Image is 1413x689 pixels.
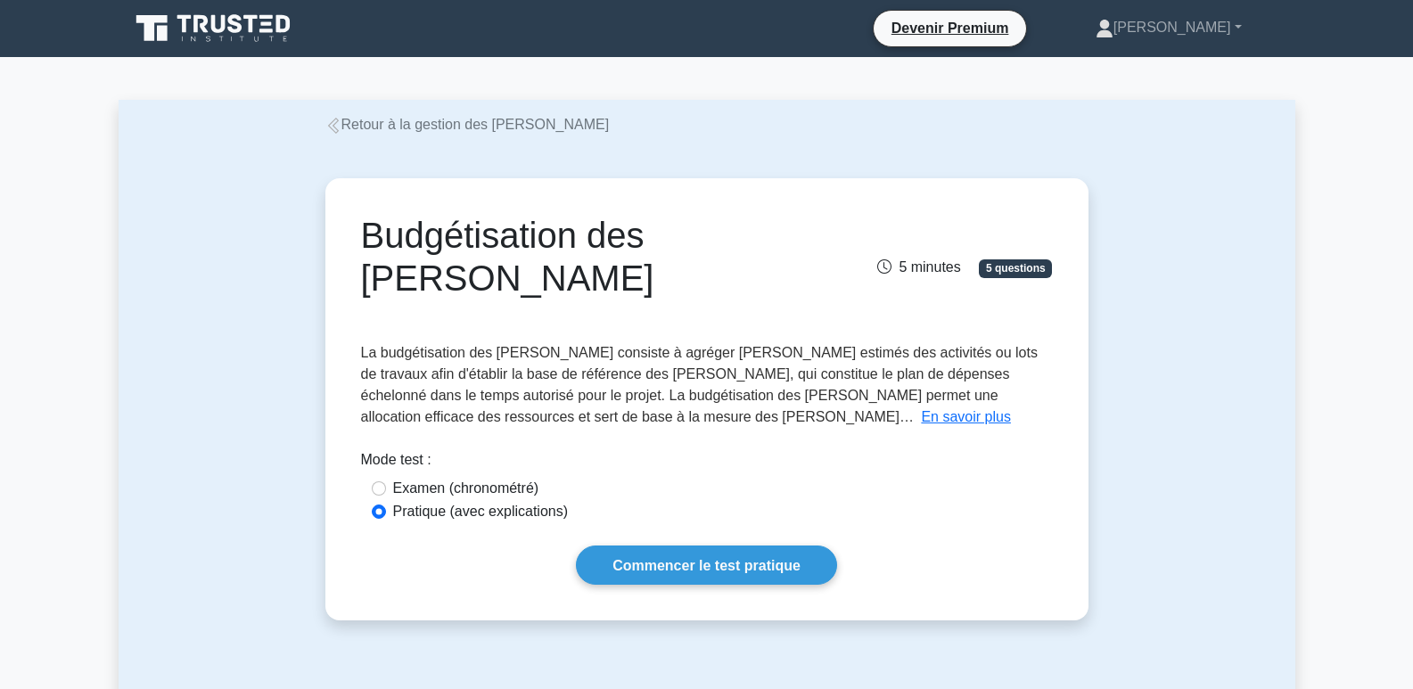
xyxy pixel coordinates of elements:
font: La budgétisation des [PERSON_NAME] consiste à agréger [PERSON_NAME] estimés des activités ou lots... [361,345,1038,424]
a: [PERSON_NAME] [1053,10,1285,45]
a: Commencer le test pratique [576,545,837,584]
font: Examen (chronométré) [393,480,539,496]
font: 5 minutes [899,259,960,275]
font: [PERSON_NAME] [1113,20,1231,35]
font: Retour à la gestion des [PERSON_NAME] [341,117,610,132]
font: Commencer le test pratique [612,558,801,573]
button: En savoir plus [921,406,1011,428]
font: Devenir Premium [891,21,1009,36]
font: En savoir plus [921,409,1011,424]
font: 5 questions [986,262,1046,275]
a: Devenir Premium [881,17,1020,39]
a: Retour à la gestion des [PERSON_NAME] [325,117,610,132]
font: Mode test : [361,452,431,467]
font: Budgétisation des [PERSON_NAME] [361,216,654,298]
font: Pratique (avec explications) [393,504,569,519]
